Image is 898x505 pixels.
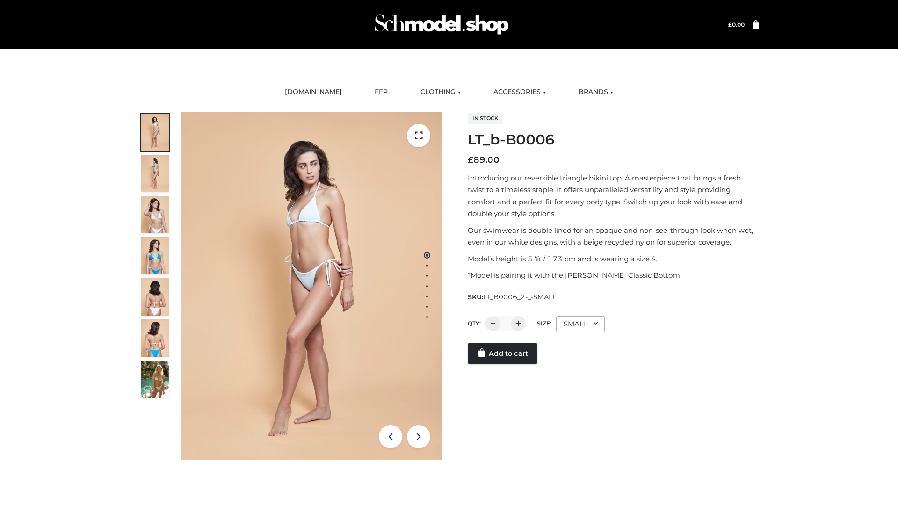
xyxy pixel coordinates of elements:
a: Add to cart [468,343,537,364]
bdi: 89.00 [468,155,500,165]
span: LT_B0006_2-_-SMALL [483,293,556,301]
span: £ [468,155,473,165]
span: SKU: [468,291,557,303]
a: BRANDS [572,82,620,102]
span: £ [728,21,732,28]
a: FFP [368,82,395,102]
p: *Model is pairing it with the [PERSON_NAME] Classic Bottom [468,269,759,281]
label: Size: [537,320,551,327]
img: ArielClassicBikiniTop_CloudNine_AzureSky_OW114ECO_3-scaled.jpg [141,196,169,233]
a: CLOTHING [413,82,468,102]
img: ArielClassicBikiniTop_CloudNine_AzureSky_OW114ECO_1-scaled.jpg [141,114,169,151]
img: ArielClassicBikiniTop_CloudNine_AzureSky_OW114ECO_4-scaled.jpg [141,237,169,274]
img: ArielClassicBikiniTop_CloudNine_AzureSky_OW114ECO_2-scaled.jpg [141,155,169,192]
label: QTY: [468,320,481,327]
div: SMALL [556,316,605,332]
bdi: 0.00 [728,21,745,28]
a: [DOMAIN_NAME] [278,82,349,102]
img: ArielClassicBikiniTop_CloudNine_AzureSky_OW114ECO_7-scaled.jpg [141,278,169,316]
img: ArielClassicBikiniTop_CloudNine_AzureSky_OW114ECO_1 [181,112,442,460]
span: In stock [468,113,503,124]
a: £0.00 [728,21,745,28]
p: Introducing our reversible triangle bikini top. A masterpiece that brings a fresh twist to a time... [468,172,759,220]
a: ACCESSORIES [486,82,553,102]
p: Model’s height is 5 ‘8 / 173 cm and is wearing a size S. [468,253,759,265]
h1: LT_b-B0006 [468,131,759,148]
img: Schmodel Admin 964 [371,6,512,43]
img: Arieltop_CloudNine_AzureSky2.jpg [141,361,169,398]
p: Our swimwear is double lined for an opaque and non-see-through look when wet, even in our white d... [468,224,759,248]
img: ArielClassicBikiniTop_CloudNine_AzureSky_OW114ECO_8-scaled.jpg [141,319,169,357]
